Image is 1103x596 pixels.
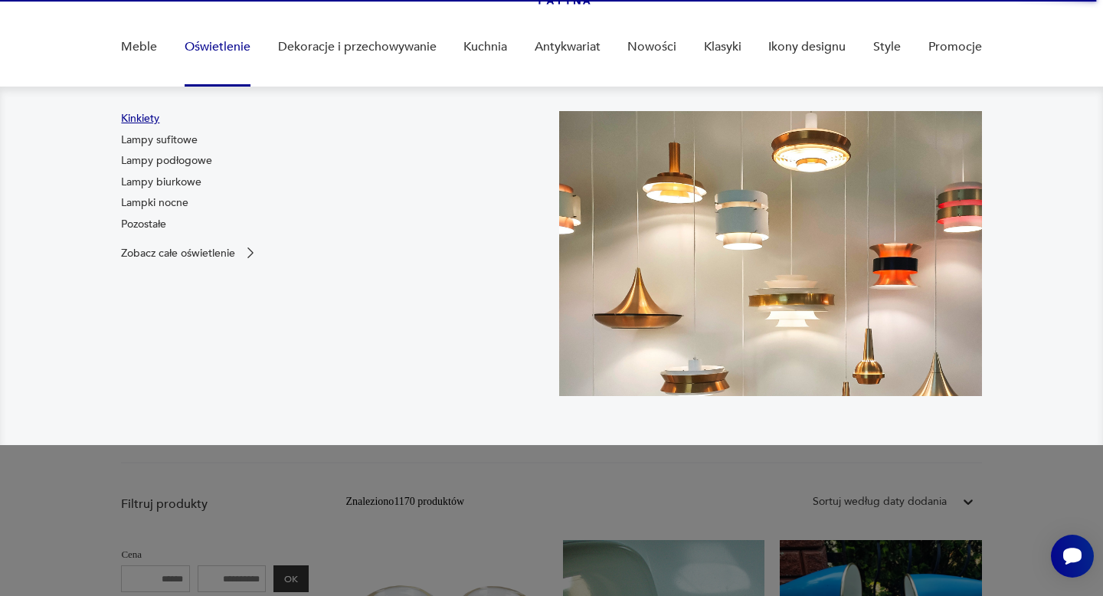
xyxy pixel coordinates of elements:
[121,153,212,169] a: Lampy podłogowe
[121,18,157,77] a: Meble
[121,175,201,190] a: Lampy biurkowe
[627,18,676,77] a: Nowości
[121,111,159,126] a: Kinkiety
[121,217,166,232] a: Pozostałe
[768,18,846,77] a: Ikony designu
[704,18,741,77] a: Klasyki
[121,245,258,260] a: Zobacz całe oświetlenie
[121,248,235,258] p: Zobacz całe oświetlenie
[535,18,601,77] a: Antykwariat
[873,18,901,77] a: Style
[185,18,250,77] a: Oświetlenie
[121,195,188,211] a: Lampki nocne
[928,18,982,77] a: Promocje
[1051,535,1094,578] iframe: Smartsupp widget button
[463,18,507,77] a: Kuchnia
[559,111,982,396] img: a9d990cd2508053be832d7f2d4ba3cb1.jpg
[121,133,198,148] a: Lampy sufitowe
[278,18,437,77] a: Dekoracje i przechowywanie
